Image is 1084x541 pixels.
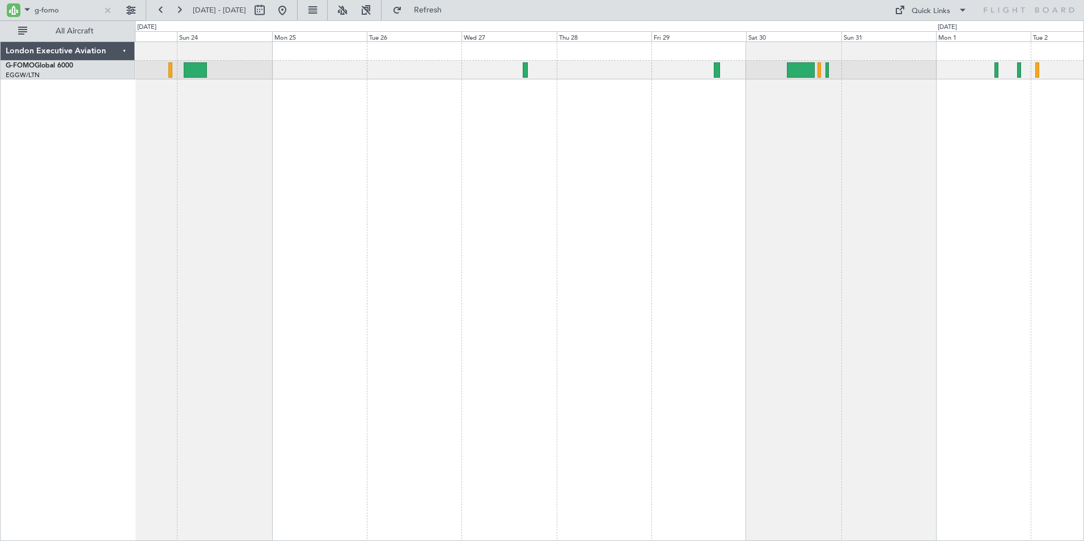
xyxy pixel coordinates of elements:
[461,31,556,41] div: Wed 27
[746,31,841,41] div: Sat 30
[938,23,957,32] div: [DATE]
[177,31,272,41] div: Sun 24
[651,31,746,41] div: Fri 29
[841,31,936,41] div: Sun 31
[387,1,455,19] button: Refresh
[889,1,973,19] button: Quick Links
[404,6,452,14] span: Refresh
[12,22,123,40] button: All Aircraft
[936,31,1031,41] div: Mon 1
[137,23,156,32] div: [DATE]
[912,6,950,17] div: Quick Links
[6,62,73,69] a: G-FOMOGlobal 6000
[35,2,100,19] input: A/C (Reg. or Type)
[193,5,246,15] span: [DATE] - [DATE]
[367,31,461,41] div: Tue 26
[557,31,651,41] div: Thu 28
[272,31,367,41] div: Mon 25
[6,62,35,69] span: G-FOMO
[29,27,120,35] span: All Aircraft
[6,71,40,79] a: EGGW/LTN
